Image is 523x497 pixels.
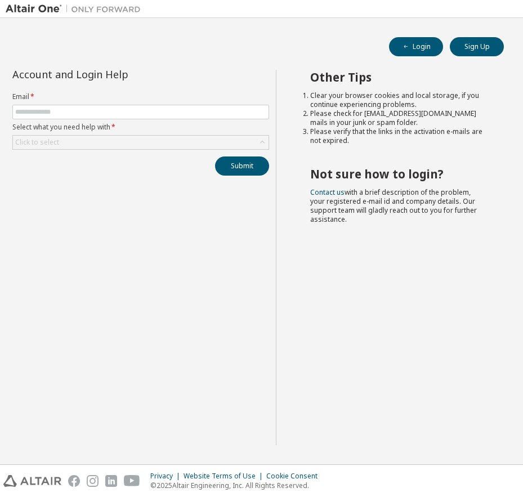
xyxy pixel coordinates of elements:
[310,70,484,84] h2: Other Tips
[310,91,484,109] li: Clear your browser cookies and local storage, if you continue experiencing problems.
[6,3,146,15] img: Altair One
[105,475,117,487] img: linkedin.svg
[310,187,477,224] span: with a brief description of the problem, your registered e-mail id and company details. Our suppo...
[13,136,269,149] div: Click to select
[310,187,345,197] a: Contact us
[310,127,484,145] li: Please verify that the links in the activation e-mails are not expired.
[215,156,269,176] button: Submit
[124,475,140,487] img: youtube.svg
[150,472,184,481] div: Privacy
[450,37,504,56] button: Sign Up
[266,472,324,481] div: Cookie Consent
[87,475,99,487] img: instagram.svg
[15,138,59,147] div: Click to select
[310,109,484,127] li: Please check for [EMAIL_ADDRESS][DOMAIN_NAME] mails in your junk or spam folder.
[389,37,443,56] button: Login
[3,475,61,487] img: altair_logo.svg
[12,123,269,132] label: Select what you need help with
[184,472,266,481] div: Website Terms of Use
[150,481,324,490] p: © 2025 Altair Engineering, Inc. All Rights Reserved.
[310,167,484,181] h2: Not sure how to login?
[12,92,269,101] label: Email
[12,70,218,79] div: Account and Login Help
[68,475,80,487] img: facebook.svg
